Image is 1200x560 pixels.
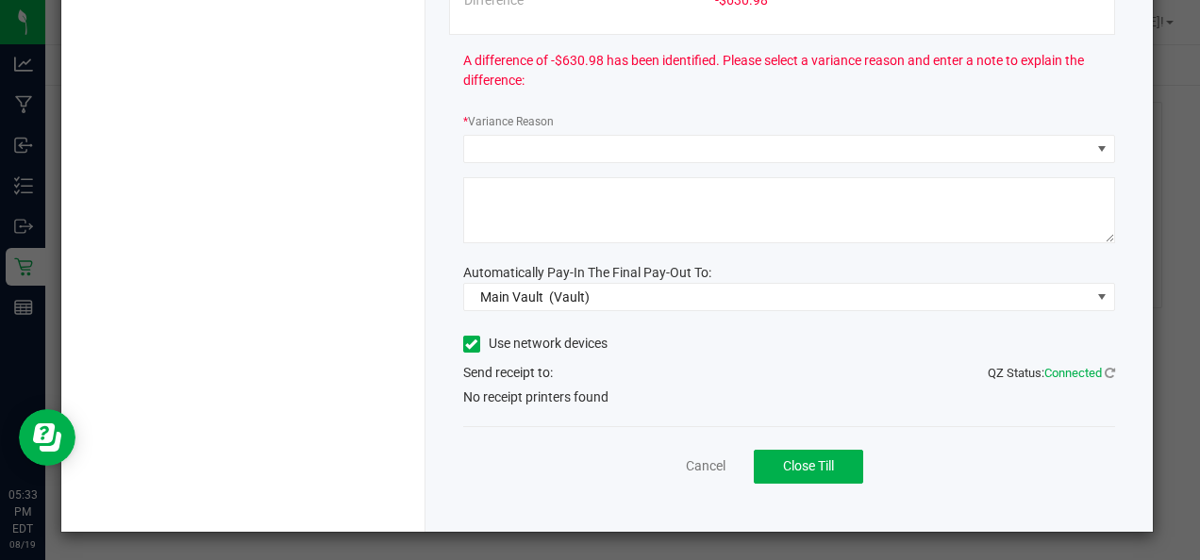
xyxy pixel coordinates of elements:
span: Automatically Pay-In The Final Pay-Out To: [463,265,711,280]
label: Use network devices [463,334,608,354]
span: No receipt printers found [463,387,608,407]
button: Close Till [754,450,863,484]
iframe: Resource center [19,409,75,466]
span: Connected [1044,366,1102,380]
span: Close Till [783,458,834,473]
span: A difference of -$630.98 has been identified. Please select a variance reason and enter a note to... [463,51,1115,91]
span: (Vault) [549,289,590,305]
span: QZ Status: [988,366,1115,380]
a: Cancel [686,456,725,476]
span: Send receipt to: [463,365,553,380]
label: Variance Reason [463,113,554,130]
span: Main Vault [480,289,543,305]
